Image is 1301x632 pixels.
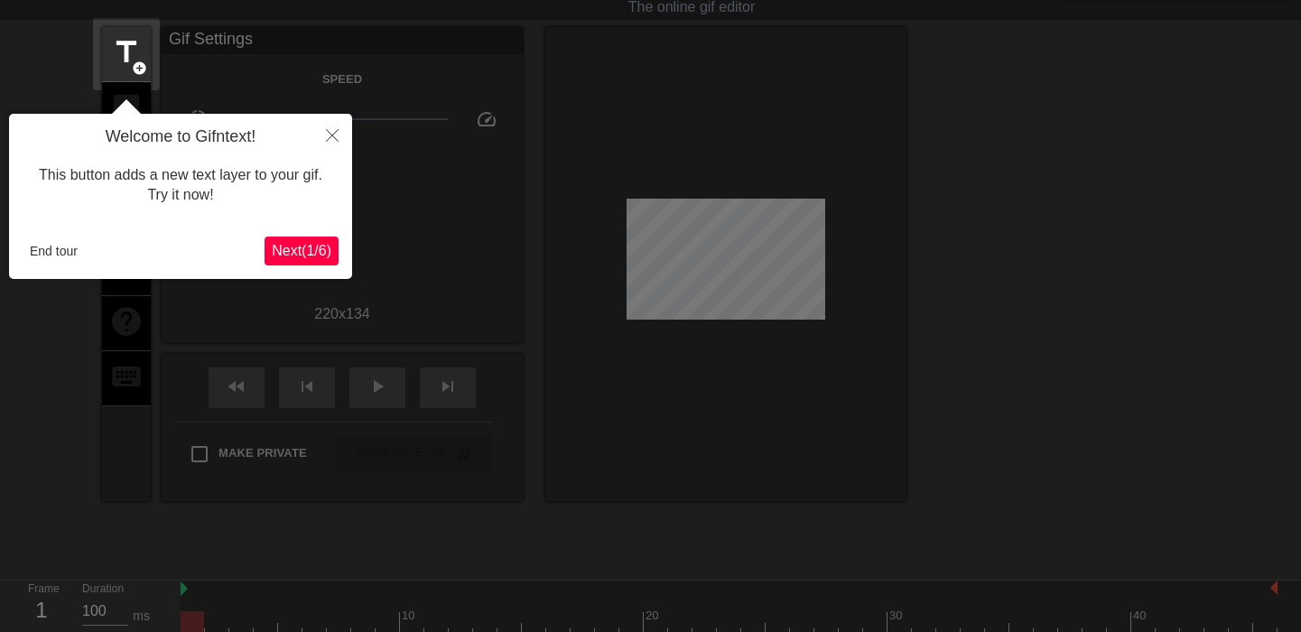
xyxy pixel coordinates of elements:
span: Next ( 1 / 6 ) [272,243,331,258]
h4: Welcome to Gifntext! [23,127,339,147]
div: This button adds a new text layer to your gif. Try it now! [23,147,339,224]
button: Next [265,237,339,265]
button: End tour [23,237,85,265]
button: Close [312,114,352,155]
